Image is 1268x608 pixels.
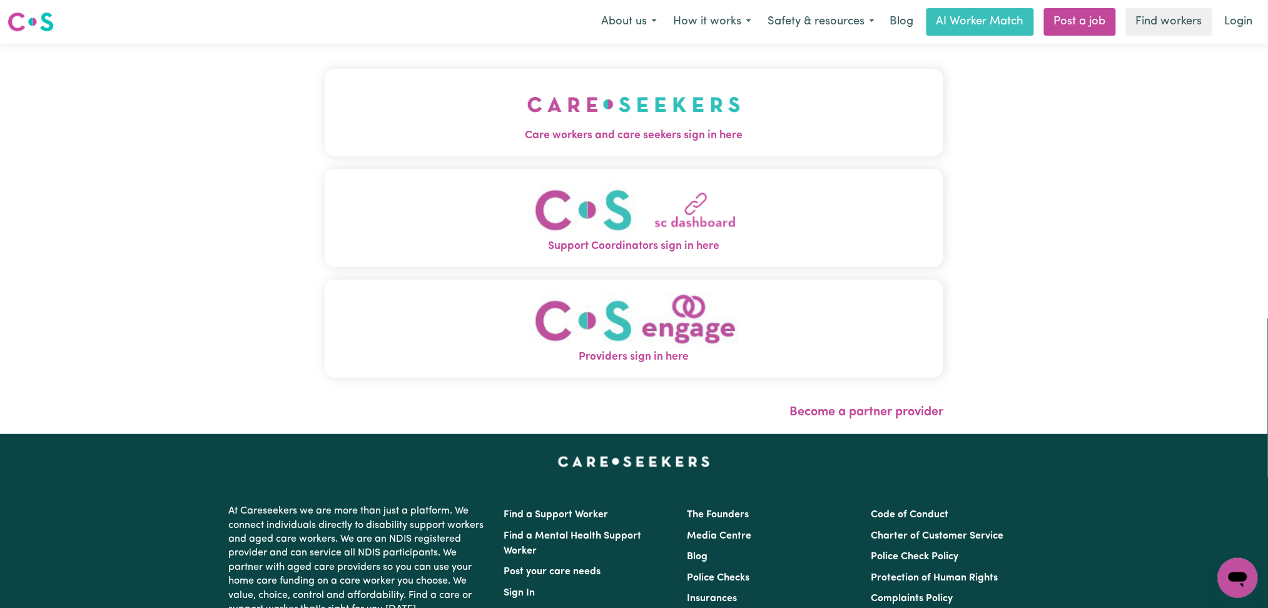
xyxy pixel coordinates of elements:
a: Blog [883,8,921,36]
iframe: Button to launch messaging window [1218,558,1258,598]
a: Find a Mental Health Support Worker [504,531,642,556]
a: Find workers [1126,8,1212,36]
a: Careseekers home page [558,457,710,467]
button: Safety & resources [759,9,883,35]
a: Protection of Human Rights [871,573,998,583]
a: Charter of Customer Service [871,531,1003,541]
a: Sign In [504,588,535,598]
a: Insurances [687,594,738,604]
a: Complaints Policy [871,594,953,604]
a: Blog [687,552,708,562]
button: How it works [665,9,759,35]
a: Police Check Policy [871,552,958,562]
img: Careseekers logo [8,11,54,33]
span: Support Coordinators sign in here [325,238,944,255]
a: Post your care needs [504,567,601,577]
a: Post a job [1044,8,1116,36]
a: Code of Conduct [871,510,948,520]
a: Login [1217,8,1260,36]
span: Providers sign in here [325,349,944,365]
a: Media Centre [687,531,752,541]
button: Care workers and care seekers sign in here [325,69,944,156]
a: Police Checks [687,573,750,583]
a: Careseekers logo [8,8,54,36]
button: About us [593,9,665,35]
a: Find a Support Worker [504,510,609,520]
a: Become a partner provider [789,406,943,418]
a: AI Worker Match [926,8,1034,36]
a: The Founders [687,510,749,520]
button: Providers sign in here [325,280,944,378]
button: Support Coordinators sign in here [325,169,944,267]
span: Care workers and care seekers sign in here [325,128,944,144]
